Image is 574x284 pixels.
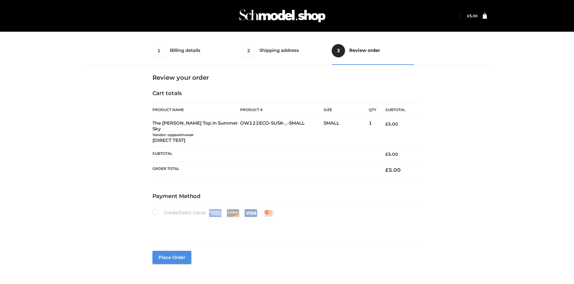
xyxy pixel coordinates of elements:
td: 1 [369,117,376,147]
span: £ [385,152,388,157]
img: Discover [227,209,240,217]
img: Visa [244,209,257,217]
img: Schmodel Admin 964 [237,4,328,28]
bdi: 5.00 [467,14,478,18]
a: £5.00 [467,14,478,18]
button: Place order [152,251,191,264]
bdi: 5.00 [385,121,398,127]
img: Mastercard [262,209,275,217]
td: The [PERSON_NAME] Top in Summer Sky [DIRECT TEST] [152,117,240,147]
th: Subtotal [376,103,422,117]
span: £ [467,14,469,18]
bdi: 5.00 [385,167,401,173]
h4: Payment Method [152,193,422,200]
th: Order Total [152,162,377,178]
bdi: 5.00 [385,152,398,157]
small: Vendor: oppswimwear [152,132,194,137]
img: Amex [209,209,222,217]
th: Qty [369,103,376,117]
iframe: Secure payment input frame [151,216,421,238]
span: £ [385,167,389,173]
td: SMALL [324,117,369,147]
th: Product Name [152,103,240,117]
label: Credit/Debit Cards [152,209,276,217]
span: £ [385,121,388,127]
h4: Cart totals [152,90,422,97]
th: Subtotal [152,147,377,162]
th: Product # [240,103,324,117]
th: Size [324,103,366,117]
h3: Review your order [152,74,422,81]
td: OW122ECO-SUSK-_-SMALL [240,117,324,147]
